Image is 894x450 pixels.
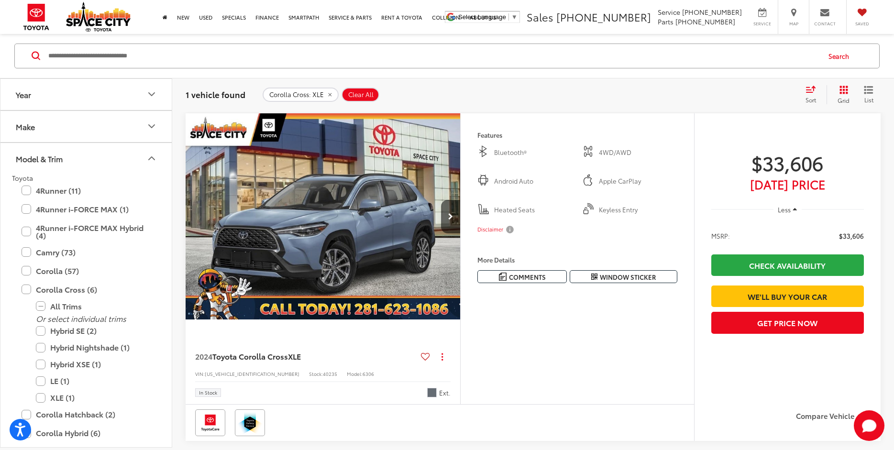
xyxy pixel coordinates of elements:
label: 4Runner i-FORCE MAX (1) [22,201,151,218]
span: Sort [806,96,816,104]
label: All Trims [36,298,151,315]
span: 6306 [363,370,374,377]
span: 2024 [195,351,212,362]
span: ▼ [511,13,518,21]
div: Year [146,89,157,100]
span: In Stock [199,390,217,395]
button: Select sort value [801,85,827,104]
div: Make [16,122,35,131]
h4: Features [477,132,677,138]
button: Disclaimer [477,220,516,240]
button: Model & TrimModel & Trim [0,143,173,174]
span: Service [751,21,773,27]
span: [PHONE_NUMBER] [675,17,735,26]
button: Grid View [827,85,857,104]
span: Comments [509,273,546,282]
button: Comments [477,270,567,283]
button: Less [773,201,802,218]
div: 2024 Toyota Corolla Cross XLE 0 [185,113,461,319]
img: Toyota Safety Sense [237,411,263,434]
span: Saved [851,21,872,27]
span: Keyless Entry [599,205,677,215]
a: We'll Buy Your Car [711,285,864,307]
span: Celestite [427,388,437,397]
span: Disclaimer [477,226,503,233]
span: dropdown dots [441,353,443,361]
span: Clear All [348,91,374,99]
input: Search by Make, Model, or Keyword [47,44,819,67]
svg: Start Chat [854,410,884,441]
span: Model: [347,370,363,377]
span: Corolla Cross: XLE [269,91,324,99]
span: Ext. [439,388,451,397]
span: $33,606 [839,231,864,241]
span: Android Auto [494,176,573,186]
button: Next image [441,200,460,233]
span: VIN: [195,370,205,377]
span: List [864,96,873,104]
label: Corolla Hybrid (6) [22,425,151,442]
label: Corolla Hatchback (2) [22,406,151,423]
span: [US_VEHICLE_IDENTIFICATION_NUMBER] [205,370,299,377]
button: YearYear [0,79,173,110]
button: Toggle Chat Window [854,410,884,441]
span: 1 vehicle found [186,88,245,100]
span: Service [658,7,680,17]
img: Toyota Care [197,411,223,434]
span: Map [783,21,804,27]
label: Corolla (57) [22,263,151,279]
span: Heated Seats [494,205,573,215]
label: XLE (1) [36,390,151,406]
button: List View [857,85,881,104]
span: Select Language [458,13,506,21]
i: Or select individual trims [36,313,126,324]
label: 4Runner i-FORCE MAX Hybrid (4) [22,220,151,244]
span: 40235 [323,370,337,377]
button: remove Corolla%20Cross: XLE [263,88,339,102]
img: 2024 Toyota Corolla Cross XLE [185,113,461,320]
span: $33,606 [711,151,864,175]
span: Window Sticker [600,273,656,282]
label: Hybrid Nightshade (1) [36,340,151,356]
span: [PHONE_NUMBER] [682,7,742,17]
span: Parts [658,17,673,26]
span: Less [778,205,791,214]
span: ​ [508,13,509,21]
label: Camry (73) [22,244,151,261]
button: Window Sticker [570,270,677,283]
span: Bluetooth® [494,148,573,157]
label: LE (1) [36,373,151,390]
a: 2024Toyota Corolla CrossXLE [195,351,417,362]
span: [PHONE_NUMBER] [556,9,651,24]
label: Hybrid XSE (1) [36,356,151,373]
div: Year [16,90,31,99]
span: XLE [288,351,301,362]
button: Get Price Now [711,312,864,333]
span: Toyota Corolla Cross [212,351,288,362]
img: Comments [499,273,507,281]
span: Apple CarPlay [599,176,677,186]
a: 2024 Toyota Corolla Cross XLE2024 Toyota Corolla Cross XLE2024 Toyota Corolla Cross XLE2024 Toyot... [185,113,461,319]
button: Search [819,44,863,68]
label: 4Runner (11) [22,182,151,199]
button: Clear All [342,88,379,102]
label: Corolla Cross (6) [22,281,151,298]
div: Model & Trim [16,154,63,163]
i: Window Sticker [591,273,597,281]
span: Stock: [309,370,323,377]
h4: More Details [477,256,677,263]
a: Check Availability [711,254,864,276]
button: MakeMake [0,111,173,142]
div: Model & Trim [146,153,157,165]
label: Hybrid SE (2) [36,323,151,340]
span: Sales [527,9,553,24]
span: Contact [814,21,836,27]
span: 4WD/AWD [599,148,677,157]
img: Space City Toyota [66,2,131,32]
span: Grid [838,96,850,104]
button: Actions [434,348,451,365]
div: Make [146,121,157,132]
span: MSRP: [711,231,730,241]
span: Toyota [12,173,33,183]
